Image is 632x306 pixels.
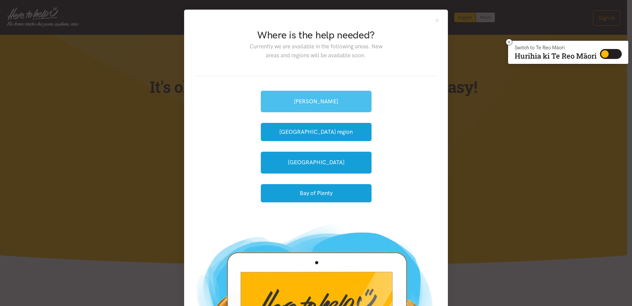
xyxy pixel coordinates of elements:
button: Bay of Plenty [261,184,372,202]
p: Currently we are available in the following areas. New areas and regions will be available soon. [244,42,387,60]
button: Close [434,18,440,23]
p: Switch to Te Reo Māori [515,46,597,50]
a: [GEOGRAPHIC_DATA] [261,152,372,173]
button: [GEOGRAPHIC_DATA] region [261,123,372,141]
h2: Where is the help needed? [244,28,387,42]
a: [PERSON_NAME] [261,91,372,112]
p: Hurihia ki Te Reo Māori [515,53,597,59]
